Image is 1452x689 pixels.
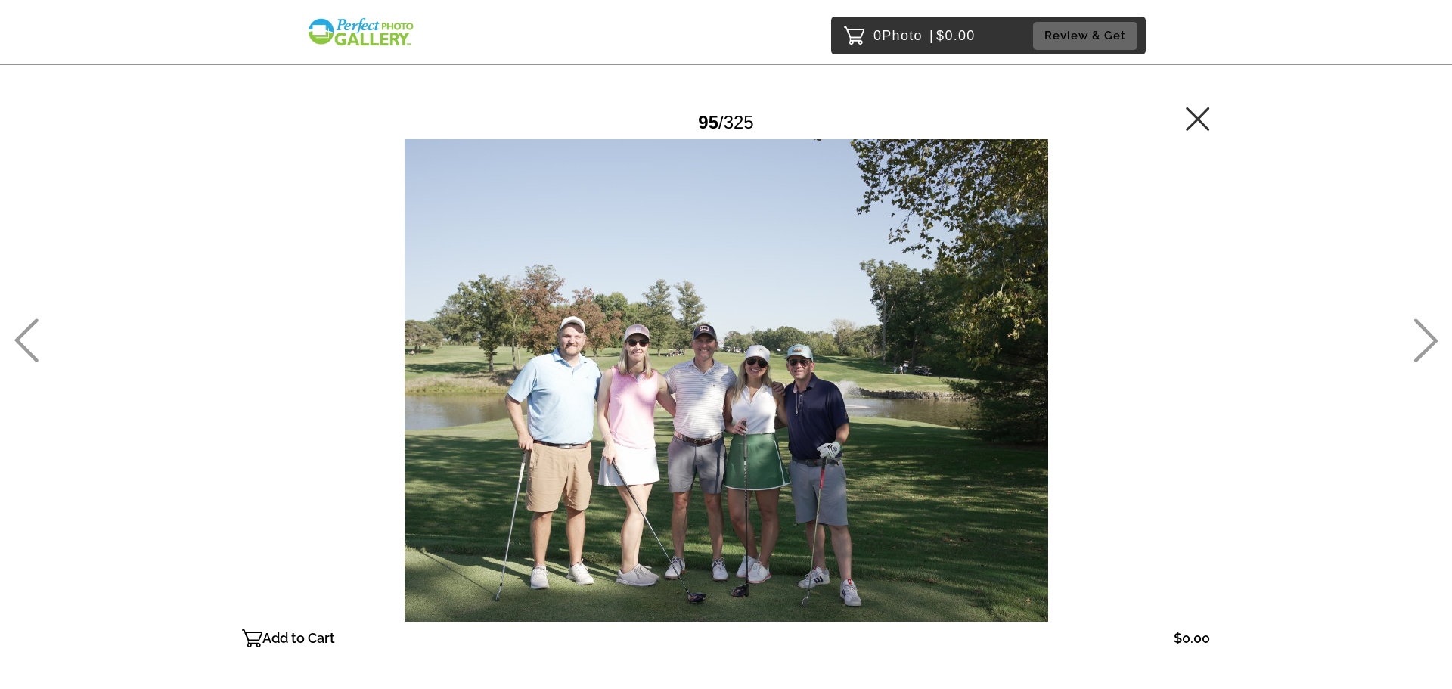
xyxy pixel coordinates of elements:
[873,23,976,48] p: 0 $0.00
[698,112,718,132] span: 95
[1033,22,1137,50] button: Review & Get
[882,23,923,48] span: Photo
[929,28,934,43] span: |
[1033,22,1142,50] a: Review & Get
[262,626,335,650] p: Add to Cart
[698,106,753,138] div: /
[1174,626,1210,650] p: $0.00
[724,112,754,132] span: 325
[306,17,415,48] img: Snapphound Logo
